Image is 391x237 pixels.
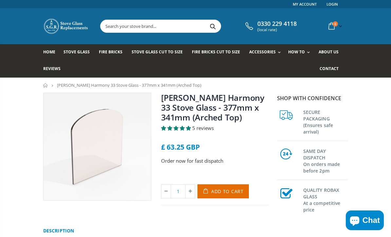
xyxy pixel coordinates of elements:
[303,108,348,135] h3: SECURE PACKAGING (Ensures safe arrival)
[99,49,122,55] span: Fire Bricks
[333,21,338,27] span: 0
[43,44,60,61] a: Home
[211,188,244,194] span: Add to Cart
[326,20,344,32] a: 0
[303,147,348,174] h3: SAME DAY DISPATCH On orders made before 2pm
[320,61,344,78] a: Contact
[43,61,65,78] a: Reviews
[205,20,220,32] button: Search
[43,18,89,34] img: Stove Glass Replacement
[288,44,313,61] a: How To
[132,49,182,55] span: Stove Glass Cut To Size
[43,66,61,71] span: Reviews
[132,44,187,61] a: Stove Glass Cut To Size
[57,82,201,88] span: [PERSON_NAME] Harmony 33 Stove Glass - 377mm x 341mm (Arched Top)
[44,93,151,200] img: gradualarchedtopstoveglass_00cf9702-c667-4e02-80ec-d7a8db76becf_800x_crop_center.jpg
[192,49,240,55] span: Fire Bricks Cut To Size
[288,49,305,55] span: How To
[303,186,348,213] h3: QUALITY ROBAX GLASS At a competitive price
[319,49,339,55] span: About us
[64,49,90,55] span: Stove Glass
[249,49,276,55] span: Accessories
[161,92,264,123] a: [PERSON_NAME] Harmony 33 Stove Glass - 377mm x 341mm (Arched Top)
[344,210,386,232] inbox-online-store-chat: Shopify online store chat
[161,157,269,165] p: Order now for fast dispatch
[99,44,127,61] a: Fire Bricks
[277,94,348,102] p: Shop with confidence
[197,184,249,198] button: Add to Cart
[161,142,200,152] span: £ 63.25 GBP
[192,125,214,131] span: 5 reviews
[43,83,48,87] a: Home
[161,125,192,131] span: 5.00 stars
[64,44,95,61] a: Stove Glass
[249,44,284,61] a: Accessories
[43,49,55,55] span: Home
[320,66,339,71] span: Contact
[192,44,245,61] a: Fire Bricks Cut To Size
[319,44,344,61] a: About us
[101,20,281,32] input: Search your stove brand...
